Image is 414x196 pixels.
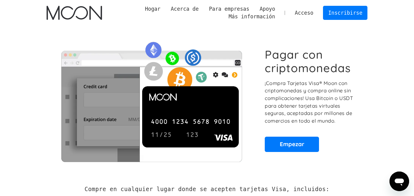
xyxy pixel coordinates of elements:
a: hogar [47,6,102,20]
a: Empezar [265,137,319,152]
a: Inscribirse [323,6,367,20]
font: Hogar [145,6,161,12]
font: Empezar [280,140,304,148]
img: Logotipo de la luna [47,6,102,20]
div: Más información [223,13,280,20]
font: Compre en cualquier lugar donde se acepten tarjetas Visa, incluidos: [85,186,329,192]
font: Apoyo [260,6,275,12]
div: Para empresas [204,5,254,13]
iframe: Botón para iniciar la ventana de mensajería [389,172,409,191]
a: Acceso [290,6,318,20]
a: Hogar [140,5,165,13]
font: Más información [229,13,275,20]
font: Para empresas [209,6,249,12]
img: Las tarjetas Moon te permiten gastar tus criptomonedas en cualquier lugar donde se acepte Visa. [47,38,256,162]
div: Apoyo [254,5,280,13]
font: ¡Compra Tarjetas Visa® Moon con criptomonedas y compra online sin complicaciones! Usa Bitcoin o U... [265,80,353,124]
font: Acerca de [171,6,199,12]
font: Inscribirse [328,10,362,16]
font: Acceso [295,10,313,16]
div: Acerca de [165,5,204,13]
font: Pagar con criptomonedas [265,47,351,75]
